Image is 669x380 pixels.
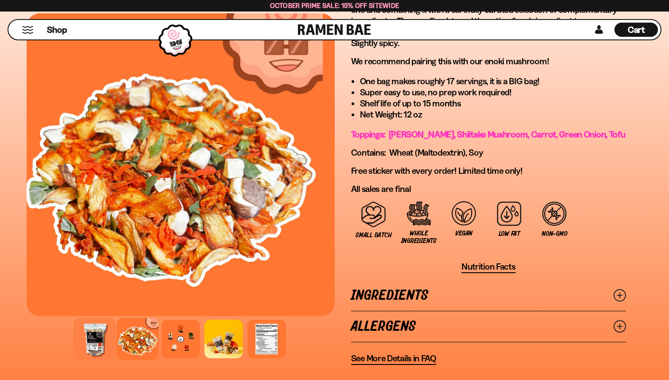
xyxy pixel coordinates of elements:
span: October Prime Sale: 15% off Sitewide [270,1,399,10]
button: Nutrition Facts [462,261,516,273]
span: Nutrition Facts [462,261,516,272]
span: Contains: Wheat (Maltodextrin), Soy [351,147,483,158]
span: See More Details in FAQ [351,353,436,364]
span: Shop [47,24,67,36]
li: Net Weight: 12 oz [360,109,626,120]
li: One bag makes roughly 17 servings, it is a BIG bag! [360,76,626,87]
span: Whole Ingredients [401,230,437,245]
span: Toppings: [PERSON_NAME], Shiitake Mushroom, Carrot, Green Onion, Tofu [351,129,626,140]
span: Small Batch [356,231,391,239]
a: Allergens [351,311,626,342]
span: Low Fat [499,230,520,238]
li: Shelf life of up to 15 months [360,98,626,109]
button: Mobile Menu Trigger [22,26,34,34]
span: Non-GMO [542,230,567,238]
p: Free sticker with every order! Limited time only! [351,165,626,176]
p: We recommend pairing this with our enoki mushroom! [351,56,626,67]
p: All sales are final [351,184,626,195]
span: Cart [628,24,645,35]
span: Vegan [455,230,473,237]
a: Shop [47,23,67,37]
a: Ingredients [351,280,626,311]
div: Cart [614,20,658,39]
li: Super easy to use, no prep work required! [360,87,626,98]
a: See More Details in FAQ [351,353,436,365]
